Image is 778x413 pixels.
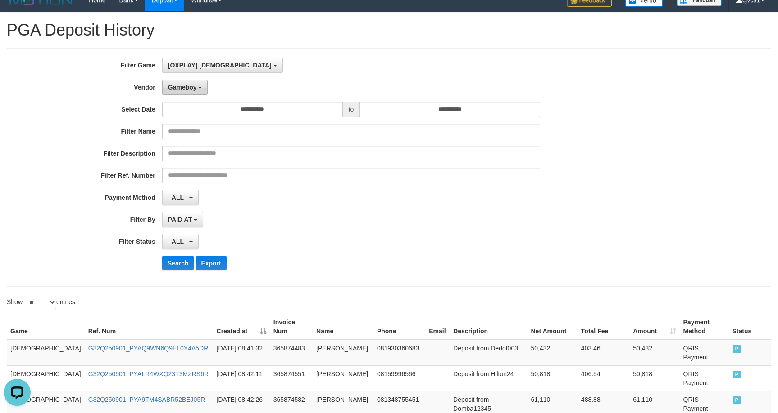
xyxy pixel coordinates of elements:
[373,314,425,340] th: Phone
[7,314,85,340] th: Game
[629,365,679,391] td: 50,818
[629,340,679,366] td: 50,432
[313,340,373,366] td: [PERSON_NAME]
[88,345,209,352] a: G32Q250901_PYAQ9WN6Q9EL0Y4A5DR
[88,370,209,377] a: G32Q250901_PYALR4WXQ23T3MZRS6R
[88,396,205,403] a: G32Q250901_PYA9TM4SABR52BEJ05R
[680,314,729,340] th: Payment Method
[162,58,283,73] button: [OXPLAY] [DEMOGRAPHIC_DATA]
[450,314,527,340] th: Description
[162,256,194,270] button: Search
[527,365,577,391] td: 50,818
[313,314,373,340] th: Name
[162,212,203,227] button: PAID AT
[733,371,742,378] span: PAID
[162,80,208,95] button: Gameboy
[680,365,729,391] td: QRIS Payment
[7,340,85,366] td: [DEMOGRAPHIC_DATA]
[270,340,313,366] td: 365874483
[450,365,527,391] td: Deposit from Hilton24
[162,234,199,249] button: - ALL -
[373,365,425,391] td: 08159996566
[7,296,75,309] label: Show entries
[729,314,772,340] th: Status
[7,365,85,391] td: [DEMOGRAPHIC_DATA]
[313,365,373,391] td: [PERSON_NAME]
[578,365,629,391] td: 406.54
[527,314,577,340] th: Net Amount
[343,102,360,117] span: to
[7,21,771,39] h1: PGA Deposit History
[270,365,313,391] td: 365874551
[168,194,188,201] span: - ALL -
[450,340,527,366] td: Deposit from Dedot003
[578,340,629,366] td: 403.46
[733,396,742,404] span: PAID
[23,296,56,309] select: Showentries
[213,365,270,391] td: [DATE] 08:42:11
[168,84,197,91] span: Gameboy
[680,340,729,366] td: QRIS Payment
[168,216,192,223] span: PAID AT
[629,314,679,340] th: Amount: activate to sort column ascending
[168,62,272,69] span: [OXPLAY] [DEMOGRAPHIC_DATA]
[4,4,31,31] button: Open LiveChat chat widget
[733,345,742,353] span: PAID
[578,314,629,340] th: Total Fee
[213,340,270,366] td: [DATE] 08:41:32
[425,314,450,340] th: Email
[373,340,425,366] td: 081930360683
[527,340,577,366] td: 50,432
[168,238,188,245] span: - ALL -
[85,314,213,340] th: Ref. Num
[270,314,313,340] th: Invoice Num
[196,256,226,270] button: Export
[213,314,270,340] th: Created at: activate to sort column descending
[162,190,199,205] button: - ALL -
